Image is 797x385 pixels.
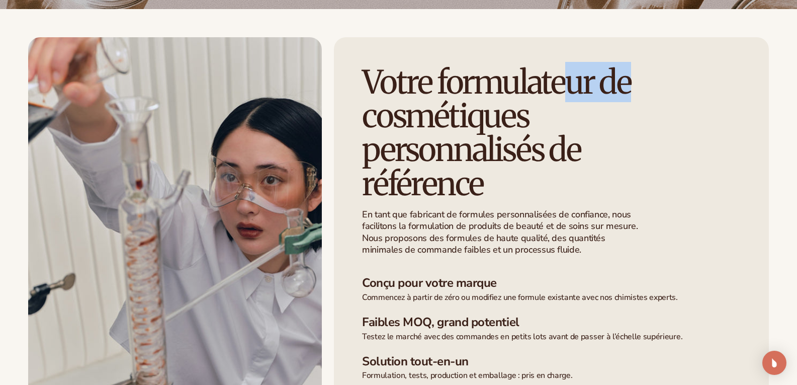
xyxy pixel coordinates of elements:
font: Faibles MOQ, grand potentiel [362,314,519,330]
font: Formulation, tests, production et emballage : pris en charge. [362,370,572,381]
font: Solution tout-en-un [362,353,469,369]
font: Votre formulateur de cosmétiques personnalisés de référence [362,62,631,204]
font: En tant que fabricant de formules personnalisées de confiance, nous facilitons la formulation de ... [362,208,638,256]
font: Commencez à partir de zéro ou modifiez une formule existante avec nos chimistes experts. [362,292,678,303]
font: Conçu pour votre marque [362,275,497,291]
div: Open Intercom Messenger [762,351,786,375]
font: Testez le marché avec des commandes en petits lots avant de passer à l’échelle supérieure. [362,331,682,342]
